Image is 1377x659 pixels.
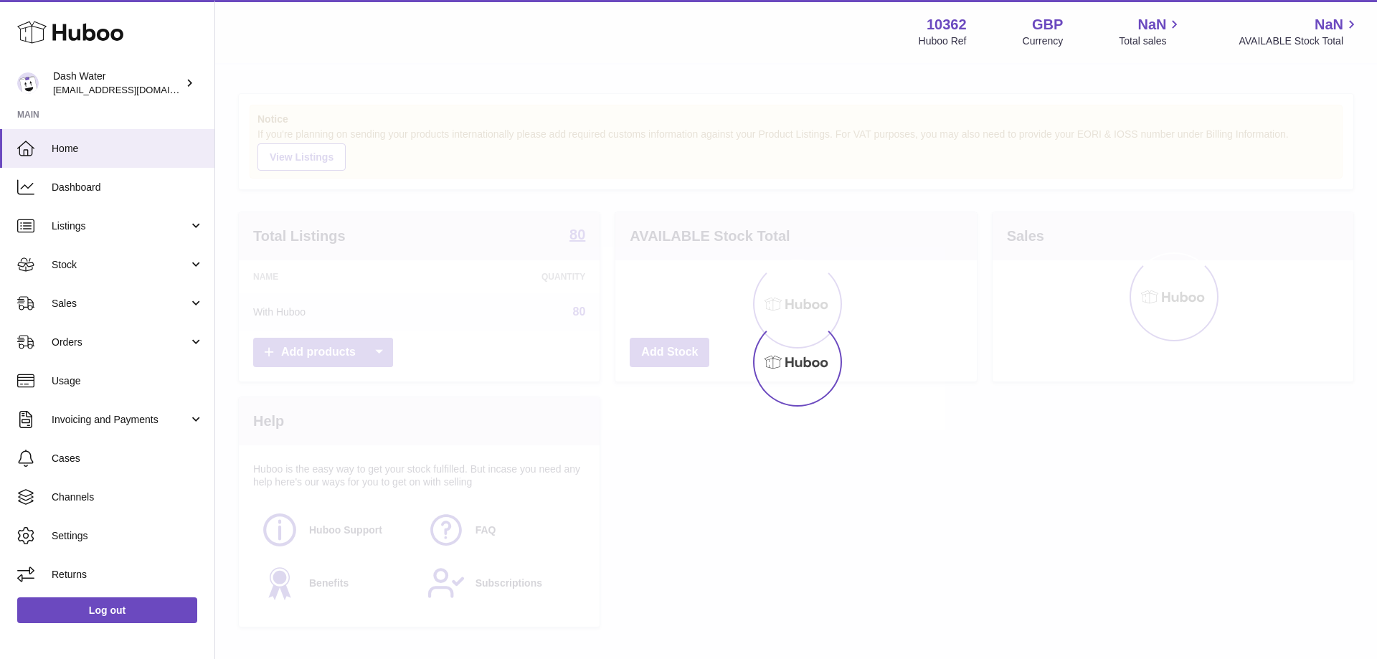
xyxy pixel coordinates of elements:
[1023,34,1064,48] div: Currency
[52,568,204,582] span: Returns
[52,374,204,388] span: Usage
[52,297,189,310] span: Sales
[17,597,197,623] a: Log out
[52,529,204,543] span: Settings
[919,34,967,48] div: Huboo Ref
[52,490,204,504] span: Channels
[1239,15,1360,48] a: NaN AVAILABLE Stock Total
[1315,15,1343,34] span: NaN
[53,84,211,95] span: [EMAIL_ADDRESS][DOMAIN_NAME]
[1032,15,1063,34] strong: GBP
[52,413,189,427] span: Invoicing and Payments
[52,142,204,156] span: Home
[52,181,204,194] span: Dashboard
[53,70,182,97] div: Dash Water
[52,258,189,272] span: Stock
[1119,15,1183,48] a: NaN Total sales
[1239,34,1360,48] span: AVAILABLE Stock Total
[52,336,189,349] span: Orders
[1137,15,1166,34] span: NaN
[52,219,189,233] span: Listings
[927,15,967,34] strong: 10362
[17,72,39,94] img: orders@dash-water.com
[1119,34,1183,48] span: Total sales
[52,452,204,465] span: Cases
